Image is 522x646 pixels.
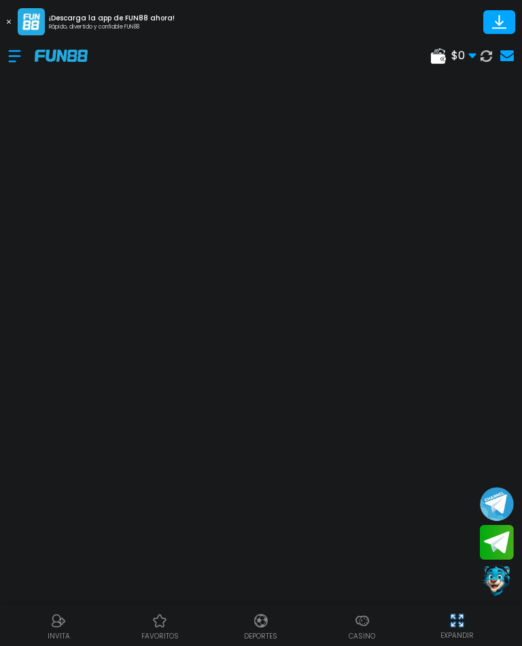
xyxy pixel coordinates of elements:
span: $ 0 [451,48,476,64]
a: Casino FavoritosCasino Favoritosfavoritos [109,611,211,641]
img: App Logo [18,8,45,35]
img: Deportes [253,613,269,629]
p: Casino [349,631,375,641]
img: hide [449,612,466,629]
p: Deportes [244,631,277,641]
img: Casino Favoritos [152,613,168,629]
button: Join telegram channel [480,486,514,522]
button: Contact customer service [480,563,514,598]
p: favoritos [141,631,179,641]
a: ReferralReferralINVITA [8,611,109,641]
a: CasinoCasinoCasino [311,611,413,641]
a: DeportesDeportesDeportes [211,611,312,641]
p: ¡Descarga la app de FUN88 ahora! [49,13,175,23]
img: Company Logo [35,50,88,61]
img: Casino [354,613,370,629]
p: EXPANDIR [440,630,474,641]
img: Referral [50,613,67,629]
button: Join telegram [480,525,514,560]
p: Rápido, divertido y confiable FUN88 [49,23,175,31]
p: INVITA [48,631,70,641]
